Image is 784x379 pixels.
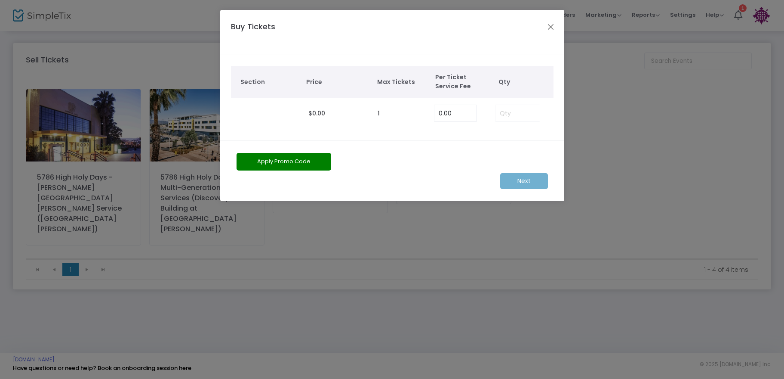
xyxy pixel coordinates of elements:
span: Section [240,78,298,87]
button: Apply Promo Code [237,153,331,171]
span: $0.00 [308,109,325,118]
span: Price [306,78,369,87]
span: Max Tickets [377,78,427,87]
h4: Buy Tickets [227,21,307,44]
span: Per Ticket Service Fee [435,73,485,91]
span: Qty [498,78,549,87]
input: Enter Service Fee [434,105,477,121]
button: Close [545,21,556,32]
label: 1 [378,109,380,118]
